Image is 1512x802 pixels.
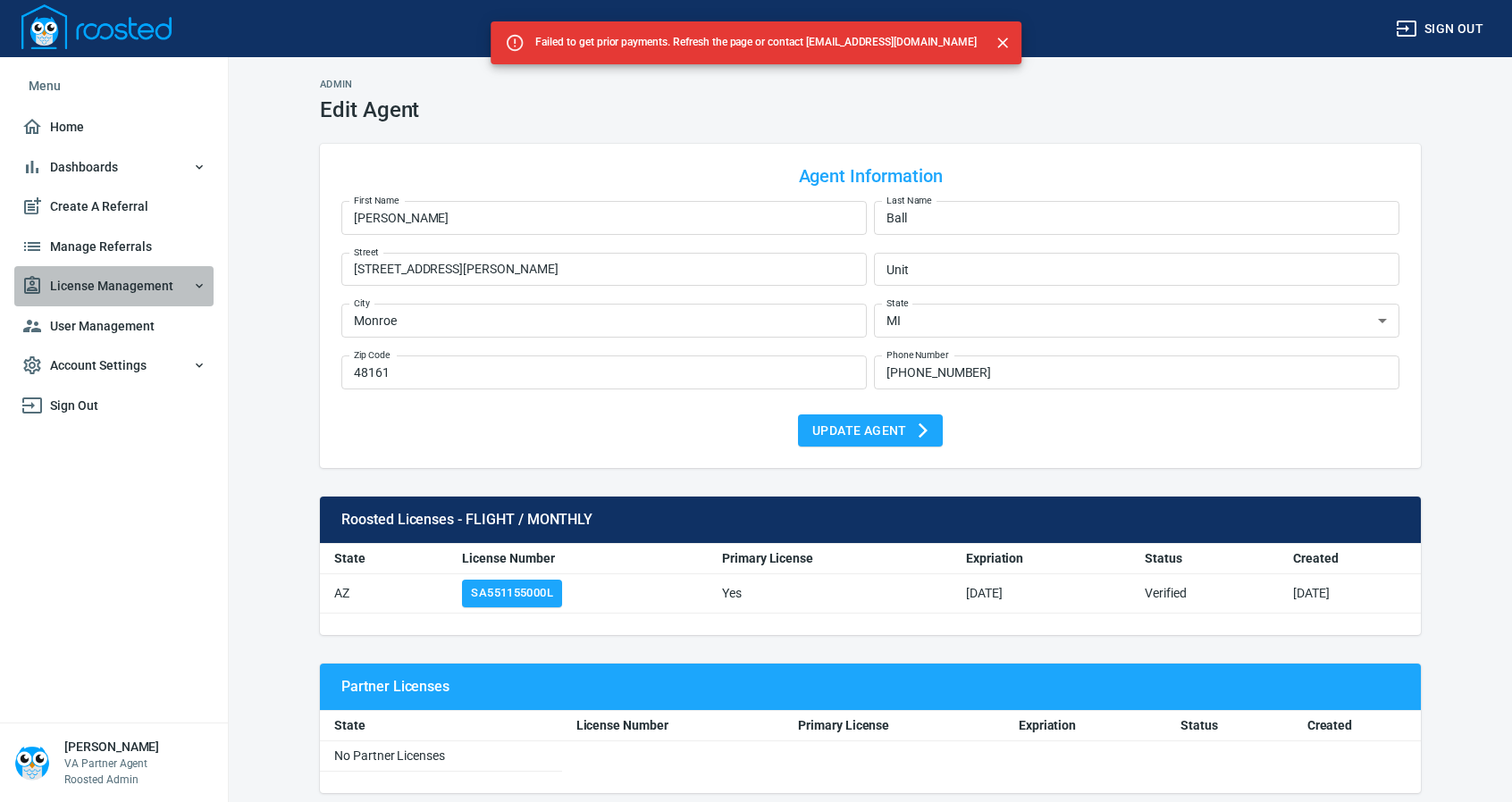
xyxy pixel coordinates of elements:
td: AZ [320,574,448,614]
b: Created [1307,718,1353,732]
iframe: Chat [1436,722,1499,789]
h1: Edit Agent [320,97,1421,122]
b: Status [1180,718,1218,732]
b: License Number [576,718,668,732]
h2: Admin [320,79,1421,90]
td: Yes [708,574,952,614]
td: [DATE] [952,574,1130,614]
b: Primary License [798,718,889,732]
button: SA551155000l [462,580,561,607]
a: Manage Referrals [14,227,214,267]
p: VA Partner Agent [64,756,159,772]
p: Roosted Admin [64,772,159,788]
span: Home [21,116,206,138]
button: Update Agent [798,414,943,447]
button: License Management [14,266,214,306]
span: SA551155000 l [471,583,552,604]
b: Status [1145,551,1182,565]
td: [DATE] [1279,574,1421,614]
span: Sign Out [21,395,206,417]
b: License Number [462,551,554,565]
span: License Management [21,275,206,297]
button: Sign out [1389,13,1491,46]
button: Close [991,31,1014,54]
a: Create A Referral [14,187,214,227]
a: User Management [14,306,214,347]
b: Expriation [966,551,1024,565]
b: Primary License [722,551,813,565]
td: Verified [1130,574,1279,614]
span: Update Agent [812,420,928,442]
b: State [334,718,365,732]
span: Account Settings [21,355,206,377]
a: Sign Out [14,386,214,426]
img: Person [14,745,50,781]
span: Partner Licenses [341,678,1399,696]
span: User Management [21,315,206,338]
span: Dashboards [21,156,206,179]
td: No Partner Licenses [320,740,562,771]
h6: [PERSON_NAME] [64,738,159,756]
img: Logo [21,4,172,49]
span: Roosted Licenses - FLIGHT / MONTHLY [341,511,1399,529]
b: Created [1293,551,1339,565]
b: State [334,551,365,565]
span: Manage Referrals [21,236,206,258]
button: Dashboards [14,147,214,188]
b: Expriation [1019,718,1077,732]
li: Menu [14,64,214,107]
h4: Agent Information [341,165,1399,187]
div: Failed to get prior payments. Refresh the page or contact [EMAIL_ADDRESS][DOMAIN_NAME] [535,27,977,59]
a: Home [14,107,214,147]
span: Sign out [1396,18,1483,40]
span: Create A Referral [21,196,206,218]
button: Account Settings [14,346,214,386]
